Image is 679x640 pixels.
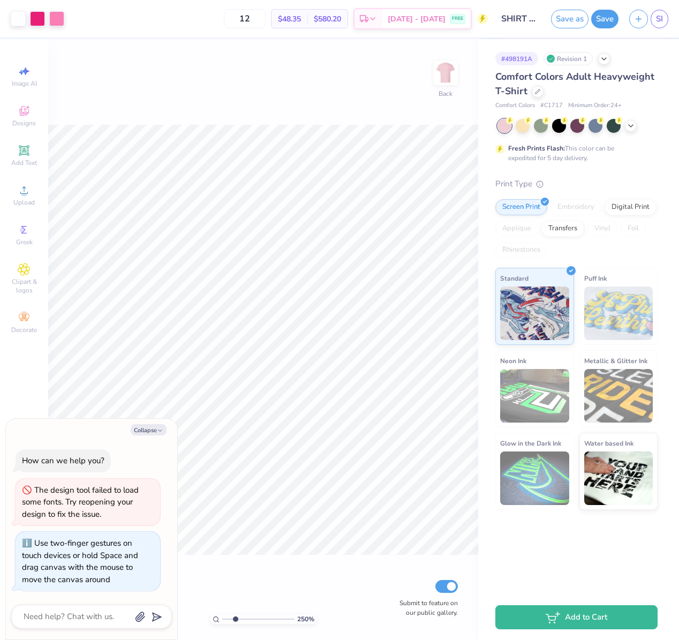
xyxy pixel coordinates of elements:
[651,10,668,28] a: SI
[584,355,647,366] span: Metallic & Glitter Ink
[500,369,569,423] img: Neon Ink
[394,598,458,618] label: Submit to feature on our public gallery.
[656,13,663,25] span: SI
[584,287,653,340] img: Puff Ink
[314,13,341,25] span: $580.20
[584,273,607,284] span: Puff Ink
[495,242,547,258] div: Rhinestones
[452,15,463,22] span: FREE
[508,144,640,163] div: This color can be expedited for 5 day delivery.
[131,424,167,435] button: Collapse
[388,13,446,25] span: [DATE] - [DATE]
[495,199,547,215] div: Screen Print
[591,10,618,28] button: Save
[22,485,139,519] div: The design tool failed to load some fonts. Try reopening your design to fix the issue.
[297,614,314,624] span: 250 %
[224,9,266,28] input: – –
[500,438,561,449] span: Glow in the Dark Ink
[544,52,593,65] div: Revision 1
[551,10,589,28] button: Save as
[13,198,35,207] span: Upload
[508,144,565,153] strong: Fresh Prints Flash:
[584,451,653,505] img: Water based Ink
[22,538,138,585] div: Use two-finger gestures on touch devices or hold Space and drag canvas with the mouse to move the...
[605,199,657,215] div: Digital Print
[11,326,37,334] span: Decorate
[495,52,538,65] div: # 498191A
[16,238,33,246] span: Greek
[495,605,658,629] button: Add to Cart
[11,159,37,167] span: Add Text
[621,221,646,237] div: Foil
[495,101,535,110] span: Comfort Colors
[493,8,546,29] input: Untitled Design
[495,221,538,237] div: Applique
[584,438,633,449] span: Water based Ink
[500,451,569,505] img: Glow in the Dark Ink
[541,221,584,237] div: Transfers
[435,62,456,84] img: Back
[500,287,569,340] img: Standard
[12,119,36,127] span: Designs
[550,199,601,215] div: Embroidery
[278,13,301,25] span: $48.35
[500,355,526,366] span: Neon Ink
[12,79,37,88] span: Image AI
[439,89,452,99] div: Back
[495,70,654,97] span: Comfort Colors Adult Heavyweight T-Shirt
[568,101,622,110] span: Minimum Order: 24 +
[500,273,529,284] span: Standard
[22,455,104,466] div: How can we help you?
[584,369,653,423] img: Metallic & Glitter Ink
[5,277,43,295] span: Clipart & logos
[495,178,658,190] div: Print Type
[540,101,563,110] span: # C1717
[587,221,617,237] div: Vinyl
